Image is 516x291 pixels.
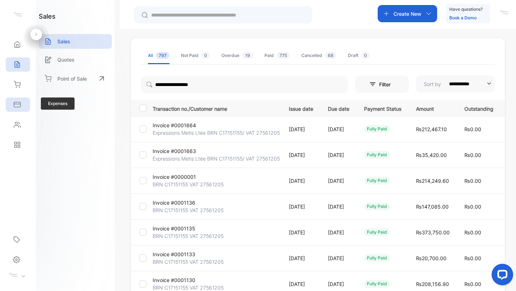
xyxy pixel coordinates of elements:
p: [DATE] [289,229,313,236]
div: Paid [264,52,290,59]
span: ₨0.00 [464,152,481,158]
p: [DATE] [328,280,349,288]
div: Cancelled [301,52,336,59]
p: [DATE] [328,229,349,236]
p: Filter [379,81,395,88]
p: [DATE] [328,177,349,185]
a: Book a Demo [449,15,477,20]
div: fully paid [364,254,390,262]
span: Expenses [41,97,75,110]
a: Quotes [39,52,112,67]
p: Payment Status [364,104,401,113]
p: Quotes [57,56,75,63]
p: Amount [416,104,450,113]
span: 775 [277,52,290,59]
h1: sales [39,11,56,21]
span: ₨214,249.60 [416,178,449,184]
span: 0 [201,52,210,59]
p: Invoice #0001136 [153,199,195,206]
p: Issue date [289,104,313,113]
p: BRN C17151155 VAT 27561205 [153,258,224,266]
p: [DATE] [289,151,313,159]
p: Due date [328,104,349,113]
span: ₨208,156.90 [416,281,449,287]
p: Outstanding [464,104,493,113]
p: [DATE] [289,254,313,262]
p: Have questions? [449,6,483,13]
p: Invoice #0001130 [153,276,195,284]
span: ₨0.00 [464,255,481,261]
button: Sort by [416,75,495,92]
p: Invoice #0001133 [153,251,195,258]
p: [DATE] [289,203,313,210]
button: Filter [355,76,409,93]
p: [DATE] [328,125,349,133]
span: ₨0.00 [464,178,481,184]
div: All [148,52,169,59]
span: 0 [361,52,370,59]
p: BRN C17151155 VAT 27561205 [153,206,224,214]
img: logo [13,9,23,20]
div: fully paid [364,202,390,210]
p: Invoice #0001135 [153,225,195,232]
p: Expressions Metis Ltée BRN C17151155/ VAT 27561205 [153,155,280,162]
button: Create New [378,5,437,22]
p: Invoice #0001663 [153,147,196,155]
span: ₨0.00 [464,126,481,132]
p: Expressions Metis Ltée BRN C17151155/ VAT 27561205 [153,129,280,137]
p: Sales [57,38,70,45]
a: Sales [39,34,112,49]
span: 68 [325,52,336,59]
img: profile [8,270,19,281]
div: Overdue [221,52,253,59]
p: Sort by [424,80,441,88]
div: fully paid [364,125,390,133]
button: avatar [499,5,510,22]
p: Transaction no./Customer name [153,104,280,113]
span: ₨0.00 [464,229,481,235]
span: ₨373,750.00 [416,229,450,235]
iframe: LiveChat chat widget [486,261,516,291]
div: Draft [348,52,370,59]
a: Point of Sale [39,71,112,86]
p: Invoice #0000001 [153,173,196,181]
div: fully paid [364,151,390,159]
span: ₨147,085.00 [416,204,449,210]
span: ₨35,420.00 [416,152,447,158]
div: fully paid [364,280,390,288]
span: ₨20,700.00 [416,255,446,261]
p: [DATE] [289,177,313,185]
span: 19 [242,52,253,59]
p: BRN C17151155 VAT 27561205 [153,232,224,240]
p: Point of Sale [57,75,87,82]
span: ₨0.00 [464,204,481,210]
p: [DATE] [328,151,349,159]
span: ₨212,467.10 [416,126,447,132]
div: fully paid [364,177,390,185]
p: BRN C17151155 VAT 27561205 [153,181,224,188]
p: [DATE] [289,125,313,133]
span: ₨0.00 [464,281,481,287]
div: Not Paid [181,52,210,59]
p: [DATE] [328,203,349,210]
p: Invoice #0001664 [153,121,196,129]
div: fully paid [364,228,390,236]
p: Create New [393,10,421,18]
p: [DATE] [289,280,313,288]
p: [DATE] [328,254,349,262]
img: avatar [499,7,510,18]
span: 797 [156,52,169,59]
